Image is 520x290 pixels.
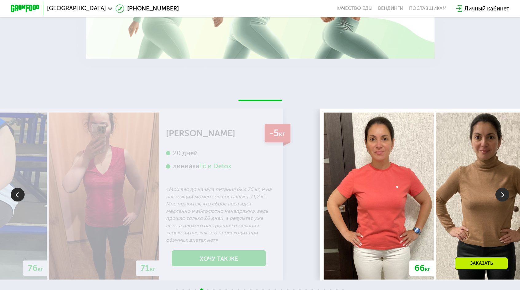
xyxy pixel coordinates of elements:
span: кг [150,265,155,272]
a: Качество еды [337,6,372,11]
span: кг [425,265,430,272]
a: Хочу так же [172,250,266,267]
a: [PHONE_NUMBER] [116,4,179,13]
span: кг [37,265,43,272]
span: кг [279,130,285,138]
p: «Мой вес до начала питания был 76 кг, и на настоящий момент он составляет 71,2 кг. Мне нравится, ... [166,186,272,244]
div: [PERSON_NAME] [166,130,272,137]
div: Заказать [455,257,508,270]
div: 20 дней [166,149,272,157]
span: [GEOGRAPHIC_DATA] [47,6,106,11]
div: Fit и Detox [199,162,231,170]
img: Slide right [495,188,509,201]
div: 66 [409,260,435,276]
div: -5 [265,124,290,142]
div: Личный кабинет [464,4,509,13]
div: поставщикам [409,6,447,11]
div: линейка [166,162,272,170]
div: 76 [23,260,48,276]
a: Вендинги [378,6,403,11]
img: Slide left [11,188,25,201]
div: 71 [136,260,160,276]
